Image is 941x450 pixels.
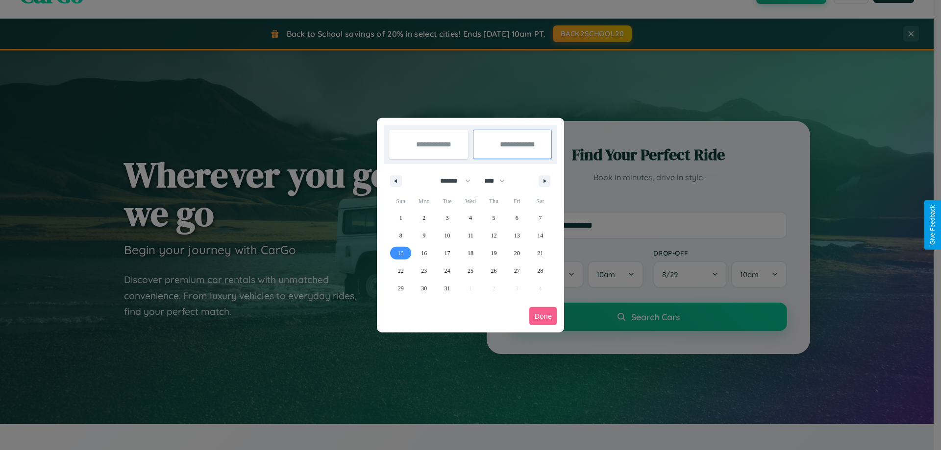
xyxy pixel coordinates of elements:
[421,280,427,297] span: 30
[445,280,450,297] span: 31
[436,280,459,297] button: 31
[514,262,520,280] span: 27
[412,244,435,262] button: 16
[468,227,473,244] span: 11
[412,193,435,209] span: Mon
[491,244,496,262] span: 19
[516,209,519,227] span: 6
[505,227,528,244] button: 13
[468,262,473,280] span: 25
[468,244,473,262] span: 18
[421,244,427,262] span: 16
[505,193,528,209] span: Fri
[469,209,472,227] span: 4
[445,227,450,244] span: 10
[398,280,404,297] span: 29
[445,244,450,262] span: 17
[436,262,459,280] button: 24
[459,209,482,227] button: 4
[389,262,412,280] button: 22
[459,227,482,244] button: 11
[514,227,520,244] span: 13
[389,280,412,297] button: 29
[529,244,552,262] button: 21
[929,205,936,245] div: Give Feedback
[422,227,425,244] span: 9
[537,262,543,280] span: 28
[399,209,402,227] span: 1
[492,209,495,227] span: 5
[389,209,412,227] button: 1
[412,227,435,244] button: 9
[482,244,505,262] button: 19
[422,209,425,227] span: 2
[436,193,459,209] span: Tue
[389,244,412,262] button: 15
[491,262,496,280] span: 26
[505,262,528,280] button: 27
[446,209,449,227] span: 3
[459,193,482,209] span: Wed
[505,209,528,227] button: 6
[491,227,496,244] span: 12
[529,209,552,227] button: 7
[398,262,404,280] span: 22
[412,209,435,227] button: 2
[539,209,542,227] span: 7
[459,262,482,280] button: 25
[529,262,552,280] button: 28
[505,244,528,262] button: 20
[412,280,435,297] button: 30
[412,262,435,280] button: 23
[529,227,552,244] button: 14
[482,209,505,227] button: 5
[529,193,552,209] span: Sat
[436,209,459,227] button: 3
[389,227,412,244] button: 8
[482,193,505,209] span: Thu
[482,227,505,244] button: 12
[537,227,543,244] span: 14
[537,244,543,262] span: 21
[389,193,412,209] span: Sun
[436,244,459,262] button: 17
[482,262,505,280] button: 26
[445,262,450,280] span: 24
[436,227,459,244] button: 10
[514,244,520,262] span: 20
[421,262,427,280] span: 23
[398,244,404,262] span: 15
[399,227,402,244] span: 8
[459,244,482,262] button: 18
[529,307,557,325] button: Done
